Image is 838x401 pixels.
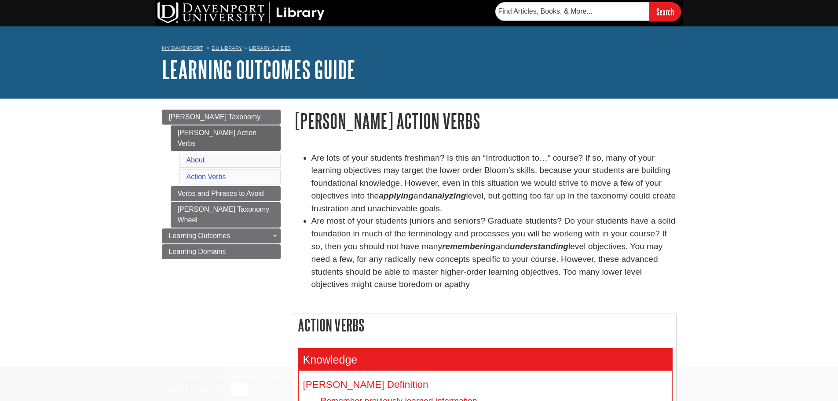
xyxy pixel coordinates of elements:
[187,173,226,180] a: Action Verbs
[171,186,281,201] a: Verbs and Phrases to Avoid
[162,372,677,396] div: This site uses cookies and records your IP address for usage statistics. Additionally, we use Goo...
[311,152,677,215] li: Are lots of your students freshman? Is this an “Introduction to…” course? If so, many of your lea...
[190,385,225,392] a: Read More
[157,2,325,23] img: DU Library
[187,156,205,164] a: About
[294,313,676,337] h2: Action Verbs
[162,56,355,83] a: Learning Outcomes Guide
[169,113,261,121] span: [PERSON_NAME] Taxonomy
[442,242,496,251] em: remembering
[169,232,231,239] span: Learning Outcomes
[231,383,248,396] button: Close
[249,45,291,51] a: Library Guides
[294,110,677,132] h1: [PERSON_NAME] Action Verbs
[212,45,242,51] a: DU Library
[169,248,226,255] span: Learning Domains
[162,244,281,259] a: Learning Domains
[428,191,466,200] strong: analyzing
[162,42,677,56] nav: breadcrumb
[162,44,203,52] a: My Davenport
[171,202,281,228] a: [PERSON_NAME] Taxonomy Wheel
[495,2,681,21] form: Searches DU Library's articles, books, and more
[311,215,677,291] li: Are most of your students juniors and seniors? Graduate students? Do your students have a solid f...
[510,242,568,251] em: understanding
[299,349,672,371] h3: Knowledge
[162,228,281,243] a: Learning Outcomes
[303,379,667,390] h4: [PERSON_NAME] Definition
[171,125,281,151] a: [PERSON_NAME] Action Verbs
[495,2,649,21] input: Find Articles, Books, & More...
[379,191,414,200] strong: applying
[162,110,281,125] a: [PERSON_NAME] Taxonomy
[649,2,681,21] input: Search
[162,110,281,259] div: Guide Page Menu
